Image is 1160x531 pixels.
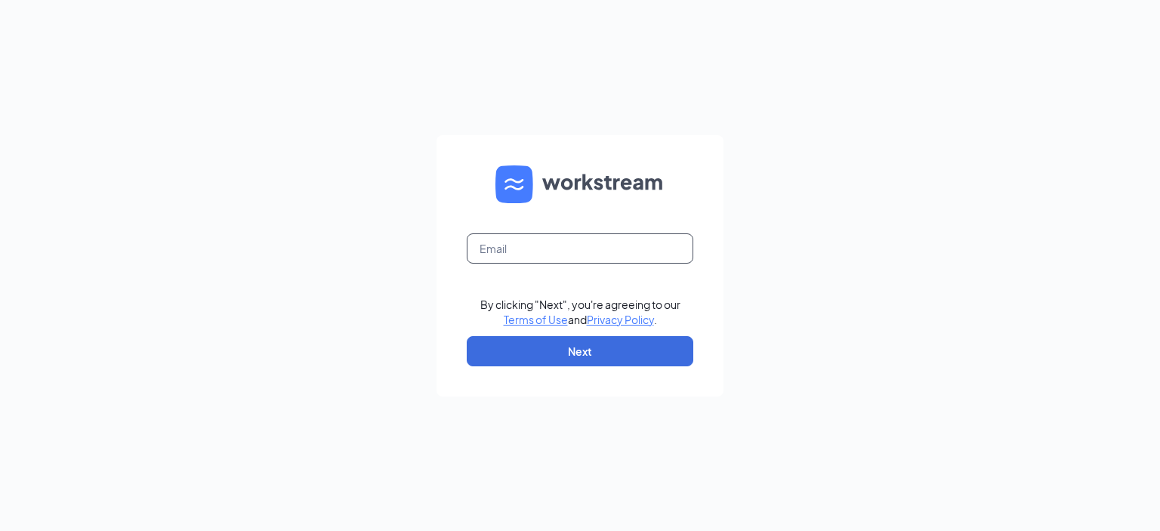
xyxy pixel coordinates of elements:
[587,313,654,326] a: Privacy Policy
[467,336,693,366] button: Next
[467,233,693,264] input: Email
[480,297,680,327] div: By clicking "Next", you're agreeing to our and .
[504,313,568,326] a: Terms of Use
[495,165,665,203] img: WS logo and Workstream text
